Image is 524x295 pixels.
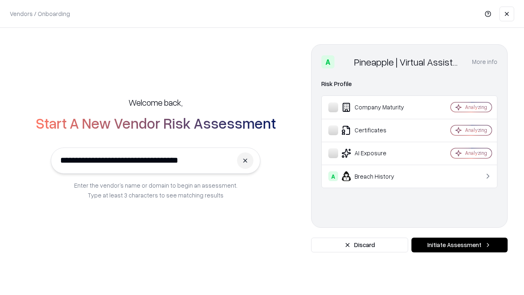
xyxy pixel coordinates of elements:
[328,148,426,158] div: AI Exposure
[465,104,487,111] div: Analyzing
[321,79,497,89] div: Risk Profile
[328,125,426,135] div: Certificates
[328,102,426,112] div: Company Maturity
[129,97,183,108] h5: Welcome back,
[472,54,497,69] button: More info
[311,238,408,252] button: Discard
[354,55,462,68] div: Pineapple | Virtual Assistant Agency
[465,127,487,134] div: Analyzing
[465,150,487,157] div: Analyzing
[328,171,338,181] div: A
[338,55,351,68] img: Pineapple | Virtual Assistant Agency
[411,238,508,252] button: Initiate Assessment
[36,115,276,131] h2: Start A New Vendor Risk Assessment
[74,180,237,200] p: Enter the vendor’s name or domain to begin an assessment. Type at least 3 characters to see match...
[328,171,426,181] div: Breach History
[321,55,334,68] div: A
[10,9,70,18] p: Vendors / Onboarding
